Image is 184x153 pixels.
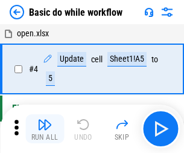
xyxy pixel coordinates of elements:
div: Skip [115,134,130,141]
div: Update [57,52,86,67]
div: Basic do while workflow [29,7,122,18]
img: Settings menu [160,5,174,19]
span: # 4 [29,64,38,74]
div: Sheet1!A5 [107,52,147,67]
button: Skip [103,114,141,143]
div: cell [91,55,103,64]
div: Run All [31,134,59,141]
img: Support [144,7,154,17]
button: Run All [25,114,64,143]
div: to [151,55,158,64]
img: Back [10,5,24,19]
img: Skip [115,117,129,132]
img: Main button [151,119,170,138]
div: 5 [46,71,55,86]
img: Run All [37,117,52,132]
span: open.xlsx [17,28,49,38]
